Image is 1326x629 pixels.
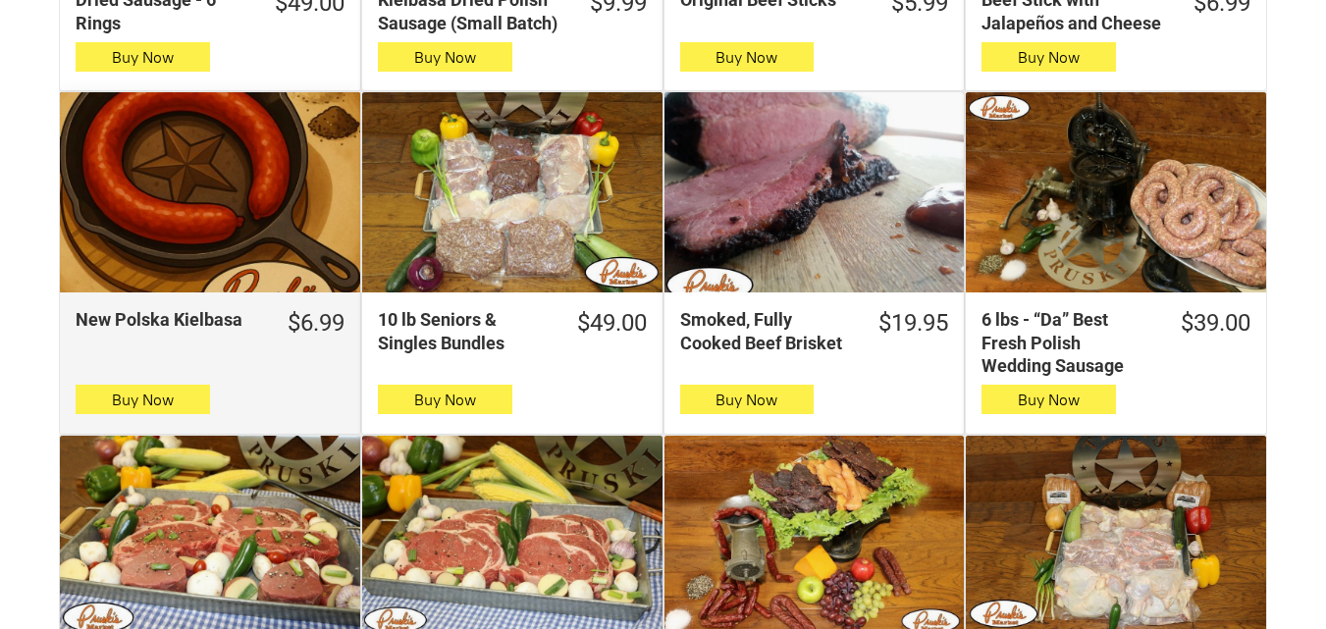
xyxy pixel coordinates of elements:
a: Smoked, Fully Cooked Beef Brisket [664,92,965,292]
div: $49.00 [577,308,647,339]
button: Buy Now [680,385,815,414]
div: $6.99 [288,308,345,339]
span: Buy Now [1018,48,1080,67]
span: Buy Now [112,391,174,409]
div: $39.00 [1181,308,1250,339]
a: $49.0010 lb Seniors & Singles Bundles [362,308,663,354]
span: Buy Now [716,48,777,67]
a: New Polska Kielbasa [60,92,360,292]
button: Buy Now [378,42,512,72]
a: $6.99New Polska Kielbasa [60,308,360,339]
button: Buy Now [76,385,210,414]
div: Smoked, Fully Cooked Beef Brisket [680,308,852,354]
button: Buy Now [981,42,1116,72]
span: Buy Now [1018,391,1080,409]
a: $19.95Smoked, Fully Cooked Beef Brisket [664,308,965,354]
a: 10 lb Seniors &amp; Singles Bundles [362,92,663,292]
button: Buy Now [680,42,815,72]
div: New Polska Kielbasa [76,308,260,331]
a: 6 lbs - “Da” Best Fresh Polish Wedding Sausage [966,92,1266,292]
span: Buy Now [414,391,476,409]
div: 6 lbs - “Da” Best Fresh Polish Wedding Sausage [981,308,1153,377]
div: 10 lb Seniors & Singles Bundles [378,308,550,354]
button: Buy Now [76,42,210,72]
span: Buy Now [112,48,174,67]
span: Buy Now [414,48,476,67]
button: Buy Now [981,385,1116,414]
button: Buy Now [378,385,512,414]
span: Buy Now [716,391,777,409]
div: $19.95 [878,308,948,339]
a: $39.006 lbs - “Da” Best Fresh Polish Wedding Sausage [966,308,1266,377]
